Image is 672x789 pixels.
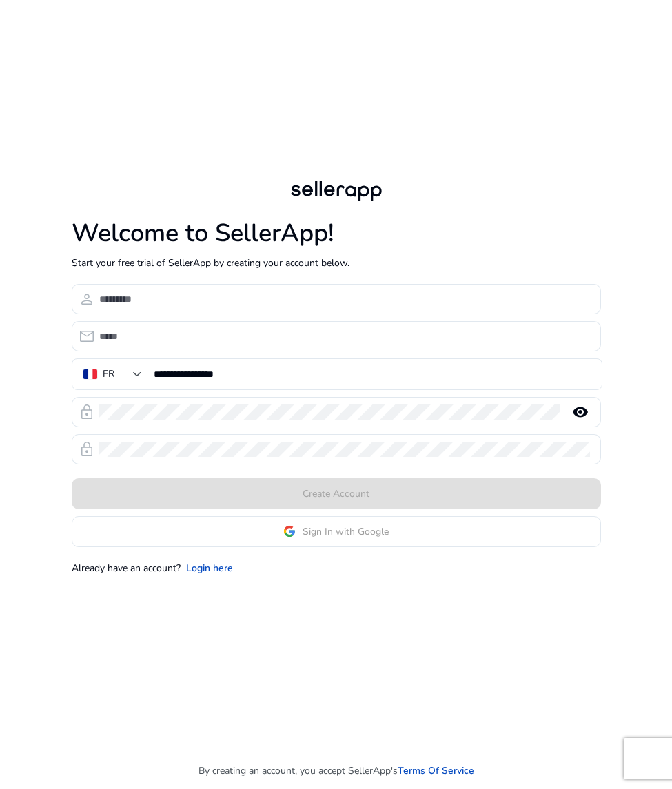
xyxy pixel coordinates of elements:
mat-icon: remove_red_eye [564,404,597,420]
h1: Welcome to SellerApp! [72,218,601,248]
span: email [79,328,95,345]
div: FR [103,367,114,382]
p: Already have an account? [72,561,181,575]
span: person [79,291,95,307]
span: lock [79,404,95,420]
a: Login here [186,561,233,575]
span: lock [79,441,95,458]
a: Terms Of Service [398,764,474,778]
p: Start your free trial of SellerApp by creating your account below. [72,256,601,270]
